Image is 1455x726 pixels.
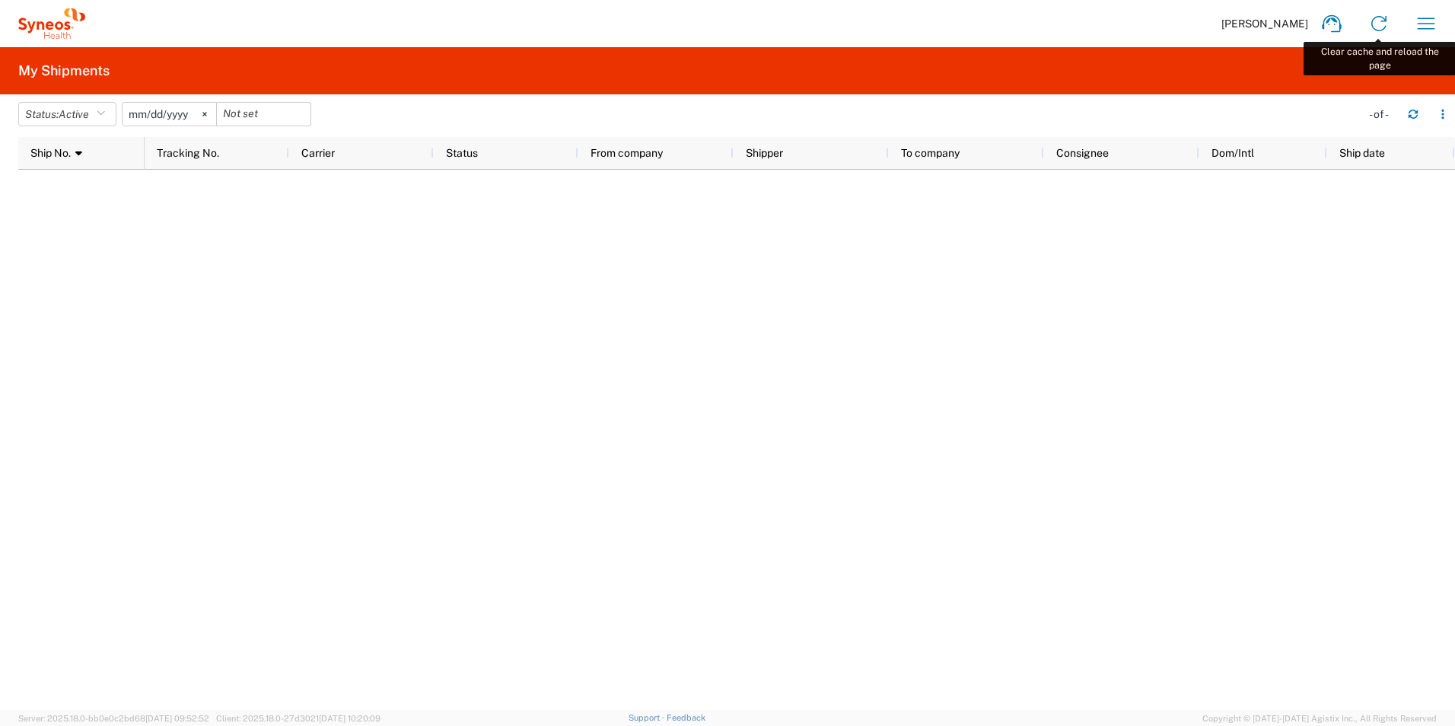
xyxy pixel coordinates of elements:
span: Active [59,108,89,120]
input: Not set [217,103,310,126]
span: Consignee [1056,147,1109,159]
span: Status [446,147,478,159]
span: [DATE] 09:52:52 [145,714,209,723]
span: Server: 2025.18.0-bb0e0c2bd68 [18,714,209,723]
span: Carrier [301,147,335,159]
input: Not set [123,103,216,126]
a: Support [629,713,667,722]
span: From company [591,147,663,159]
span: Tracking No. [157,147,219,159]
span: [DATE] 10:20:09 [319,714,380,723]
button: Status:Active [18,102,116,126]
span: [PERSON_NAME] [1221,17,1308,30]
div: - of - [1369,107,1396,121]
span: Ship No. [30,147,71,159]
span: Copyright © [DATE]-[DATE] Agistix Inc., All Rights Reserved [1202,712,1437,725]
h2: My Shipments [18,62,110,80]
span: Ship date [1339,147,1385,159]
a: Feedback [667,713,705,722]
span: Client: 2025.18.0-27d3021 [216,714,380,723]
span: To company [901,147,960,159]
span: Shipper [746,147,783,159]
span: Dom/Intl [1211,147,1254,159]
